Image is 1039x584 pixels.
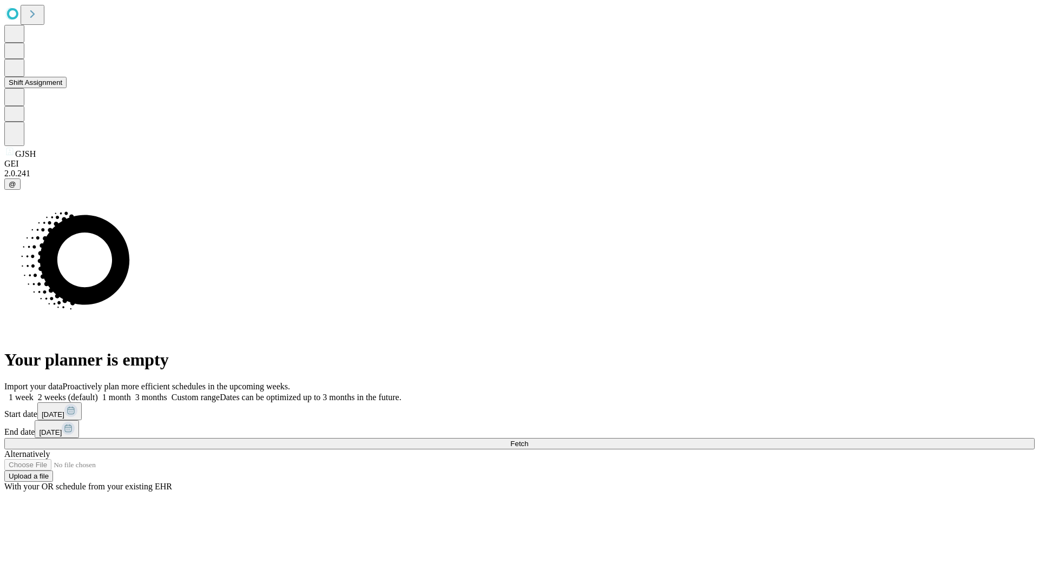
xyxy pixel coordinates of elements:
[4,169,1035,178] div: 2.0.241
[4,449,50,459] span: Alternatively
[39,428,62,436] span: [DATE]
[42,410,64,419] span: [DATE]
[102,393,131,402] span: 1 month
[4,77,67,88] button: Shift Assignment
[4,482,172,491] span: With your OR schedule from your existing EHR
[220,393,401,402] span: Dates can be optimized up to 3 months in the future.
[4,159,1035,169] div: GEI
[510,440,528,448] span: Fetch
[9,180,16,188] span: @
[4,470,53,482] button: Upload a file
[172,393,220,402] span: Custom range
[38,393,98,402] span: 2 weeks (default)
[4,420,1035,438] div: End date
[4,382,63,391] span: Import your data
[9,393,34,402] span: 1 week
[4,178,21,190] button: @
[63,382,290,391] span: Proactively plan more efficient schedules in the upcoming weeks.
[4,350,1035,370] h1: Your planner is empty
[37,402,82,420] button: [DATE]
[4,438,1035,449] button: Fetch
[4,402,1035,420] div: Start date
[15,149,36,158] span: GJSH
[35,420,79,438] button: [DATE]
[135,393,167,402] span: 3 months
